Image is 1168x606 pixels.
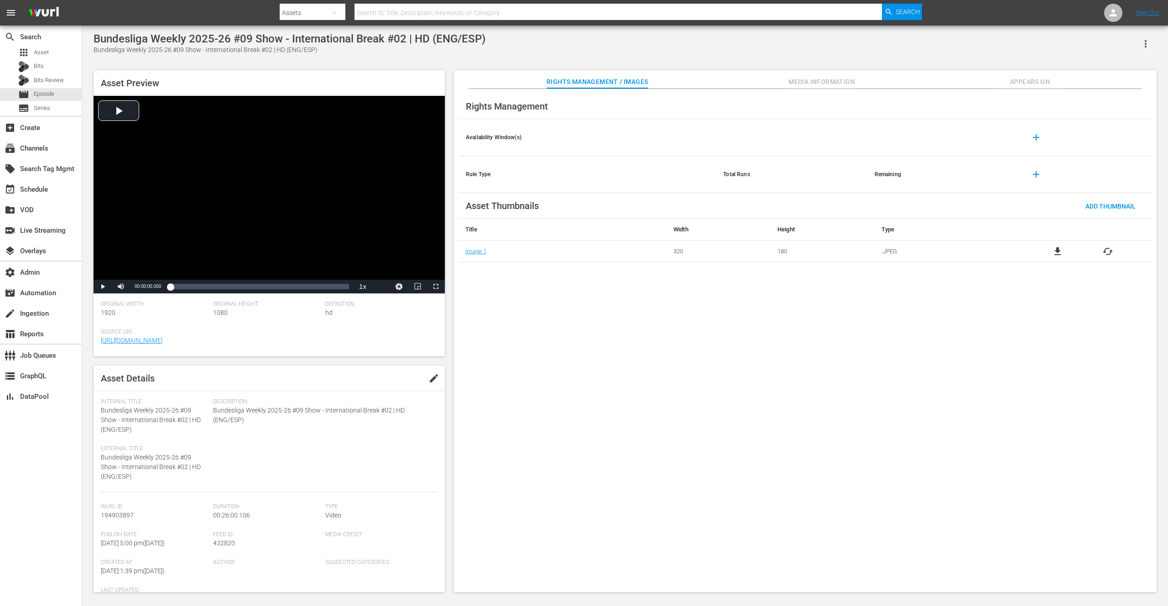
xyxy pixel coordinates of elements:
a: Image 1 [465,248,486,255]
span: add [1031,132,1042,143]
span: [DATE] 5:00 pm ( [DATE] ) [101,539,165,547]
span: Internal Title: [101,398,209,406]
span: Asset Details [101,373,155,384]
span: Automation [5,287,16,298]
span: Suggested Categories [325,559,433,566]
span: 00:00:00.000 [135,284,161,289]
td: 320 [667,240,771,262]
button: Play [94,280,112,293]
span: 194903897 [101,512,134,519]
div: Bundesliga Weekly 2025-26 #09 Show - International Break #02 | HD (ENG/ESP) [94,45,485,55]
img: ans4CAIJ8jUAAAAAAAAAAAAAAAAAAAAAAAAgQb4GAAAAAAAAAAAAAAAAAAAAAAAAJMjXAAAAAAAAAAAAAAAAAAAAAAAAgAT5G... [22,2,66,24]
button: add [1025,163,1047,185]
span: Source Url [101,329,433,336]
span: Description: [213,398,433,406]
div: Bits Review [18,75,29,86]
div: Bundesliga Weekly 2025-26 #09 Show - International Break #02 | HD (ENG/ESP) [94,32,485,45]
span: Channels [5,143,16,154]
span: Publish Date [101,531,209,538]
span: Schedule [5,184,16,195]
span: Search Tag Mgmt [5,163,16,174]
span: Asset Preview [101,78,159,89]
button: Playback Rate [354,280,372,293]
button: add [1025,126,1047,148]
th: Availability Window(s) [459,119,716,156]
button: Mute [112,280,130,293]
th: Width [667,219,771,240]
button: Add Thumbnail [1078,198,1143,214]
span: Asset [34,48,49,57]
span: Bundesliga Weekly 2025-26 #09 Show - International Break #02 | HD (ENG/ESP) [101,407,201,433]
span: Reports [5,329,16,340]
td: 180 [771,240,875,262]
span: Episode [18,89,29,100]
span: Bits [34,62,44,71]
span: Duration [213,503,321,511]
span: Admin [5,267,16,278]
span: Appears On [996,76,1064,88]
span: 1920 [101,309,115,316]
span: [DATE] 1:39 pm ( [DATE] ) [101,567,165,575]
span: 1080 [213,309,228,316]
span: menu [5,7,16,18]
span: Episode [34,89,54,99]
button: Fullscreen [427,280,445,293]
span: DataPool [5,391,16,402]
span: GraphQL [5,371,16,381]
span: Definition [325,301,433,308]
span: Asset [18,47,29,58]
span: Job Queues [5,350,16,361]
button: Search [882,4,922,20]
th: Rule Type [459,156,716,193]
button: Picture-in-Picture [408,280,427,293]
th: Title [459,219,667,240]
a: file_download [1052,246,1063,257]
span: Author [213,559,321,566]
button: Jump To Time [390,280,408,293]
span: Rights Management / Images [547,76,648,88]
span: Bits Review [34,76,64,85]
span: Last Updated [101,587,209,594]
span: add [1031,169,1042,180]
span: Live Streaming [5,225,16,236]
span: Created At [101,559,209,566]
button: edit [423,367,445,389]
span: Wurl Id [101,503,209,511]
span: Bundesliga Weekly 2025-26 #09 Show - International Break #02 | HD (ENG/ESP) [101,454,201,480]
span: 432820 [213,539,235,547]
span: VOD [5,204,16,215]
th: Total Runs [716,156,867,193]
div: Progress Bar [170,284,349,289]
span: Video [325,512,341,519]
span: Ingestion [5,308,16,319]
button: cached [1102,246,1113,257]
span: Add Thumbnail [1078,203,1143,210]
span: Overlays [5,246,16,256]
span: Type [325,503,433,511]
th: Height [771,219,875,240]
span: Search [5,31,16,42]
th: Type [875,219,1013,240]
span: Original Width [101,301,209,308]
span: Search [896,4,920,20]
span: hd [325,309,333,316]
span: 00:26:00.106 [213,512,250,519]
span: Original Height [213,301,321,308]
td: .JPEG [875,240,1013,262]
span: Bundesliga Weekly 2025-26 #09 Show - International Break #02 | HD (ENG/ESP) [213,406,433,425]
span: Asset Thumbnails [466,200,539,211]
span: Series [18,103,29,114]
div: Video Player [94,96,445,293]
span: Series [34,104,50,113]
a: [URL][DOMAIN_NAME] [101,337,162,344]
span: External Title: [101,445,209,453]
div: Bits [18,61,29,72]
span: edit [428,373,439,384]
span: Media Credit [325,531,433,538]
span: Feed ID [213,531,321,538]
a: Sign Out [1136,9,1159,16]
th: Remaining [867,156,1018,193]
span: Create [5,122,16,133]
